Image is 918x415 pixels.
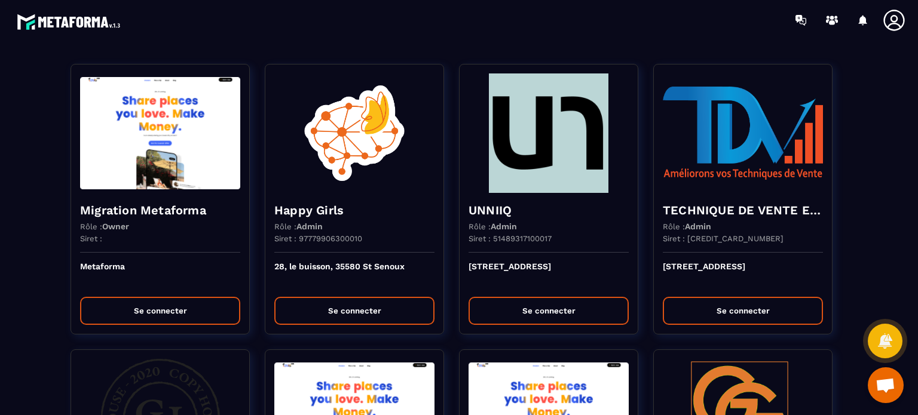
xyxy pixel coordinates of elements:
span: Admin [491,222,517,231]
span: Owner [102,222,129,231]
button: Se connecter [469,297,629,325]
p: Siret : [80,234,102,243]
span: Admin [296,222,323,231]
p: Metaforma [80,262,240,288]
p: Siret : 97779906300010 [274,234,362,243]
h4: UNNIIQ [469,202,629,219]
img: funnel-background [274,73,434,193]
h4: Happy Girls [274,202,434,219]
p: Siret : 51489317100017 [469,234,552,243]
p: Rôle : [663,222,711,231]
p: Rôle : [469,222,517,231]
button: Se connecter [663,297,823,325]
div: Ouvrir le chat [868,367,904,403]
img: funnel-background [80,73,240,193]
p: Rôle : [274,222,323,231]
img: logo [17,11,124,33]
button: Se connecter [274,297,434,325]
img: funnel-background [469,73,629,193]
button: Se connecter [80,297,240,325]
p: Rôle : [80,222,129,231]
span: Admin [685,222,711,231]
h4: TECHNIQUE DE VENTE EDITION [663,202,823,219]
img: funnel-background [663,73,823,193]
p: [STREET_ADDRESS] [469,262,629,288]
p: 28, le buisson, 35580 St Senoux [274,262,434,288]
p: Siret : [CREDIT_CARD_NUMBER] [663,234,784,243]
h4: Migration Metaforma [80,202,240,219]
p: [STREET_ADDRESS] [663,262,823,288]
